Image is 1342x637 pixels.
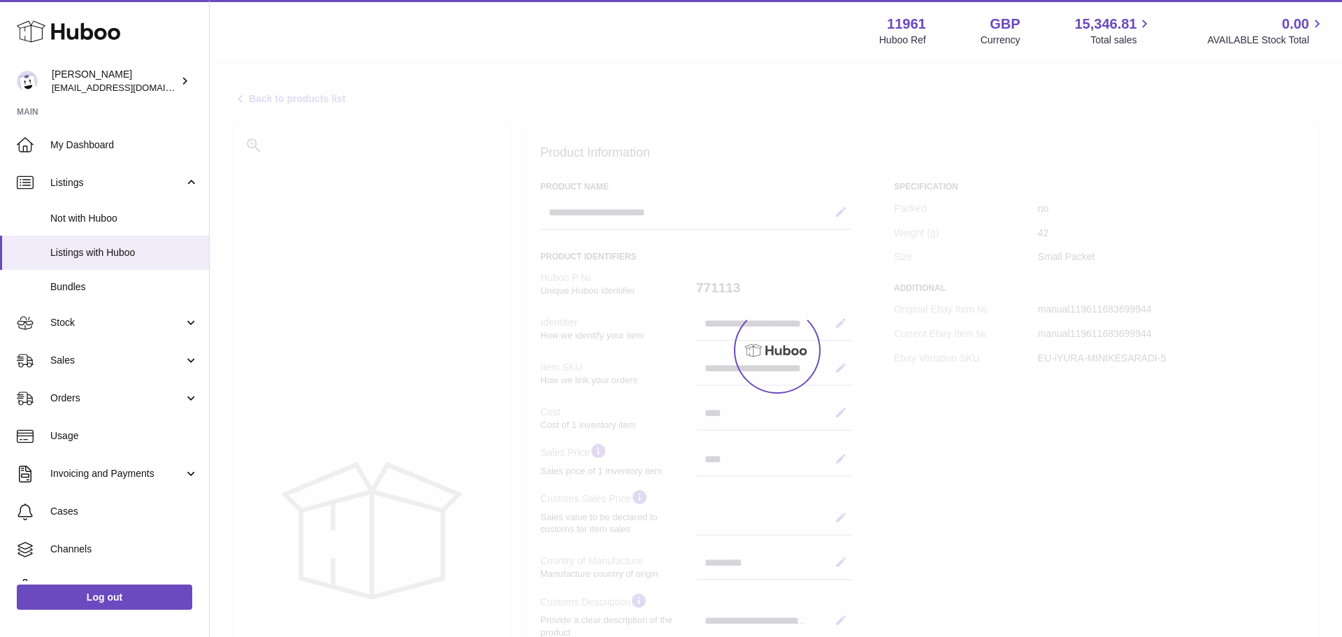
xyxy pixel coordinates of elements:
img: internalAdmin-11961@internal.huboo.com [17,71,38,92]
div: Huboo Ref [879,34,926,47]
span: Listings [50,176,184,189]
span: Channels [50,543,199,556]
span: My Dashboard [50,138,199,152]
span: AVAILABLE Stock Total [1207,34,1325,47]
span: 0.00 [1282,15,1309,34]
span: Cases [50,505,199,518]
span: Bundles [50,280,199,294]
span: Settings [50,580,199,594]
span: Listings with Huboo [50,246,199,259]
div: Currency [981,34,1020,47]
a: Log out [17,585,192,610]
span: Orders [50,392,184,405]
strong: 11961 [887,15,926,34]
span: Total sales [1090,34,1153,47]
span: Not with Huboo [50,212,199,225]
strong: GBP [990,15,1020,34]
span: [EMAIL_ADDRESS][DOMAIN_NAME] [52,82,205,93]
span: Sales [50,354,184,367]
div: [PERSON_NAME] [52,68,178,94]
span: Invoicing and Payments [50,467,184,480]
a: 0.00 AVAILABLE Stock Total [1207,15,1325,47]
span: Stock [50,316,184,329]
a: 15,346.81 Total sales [1074,15,1153,47]
span: Usage [50,429,199,443]
span: 15,346.81 [1074,15,1137,34]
